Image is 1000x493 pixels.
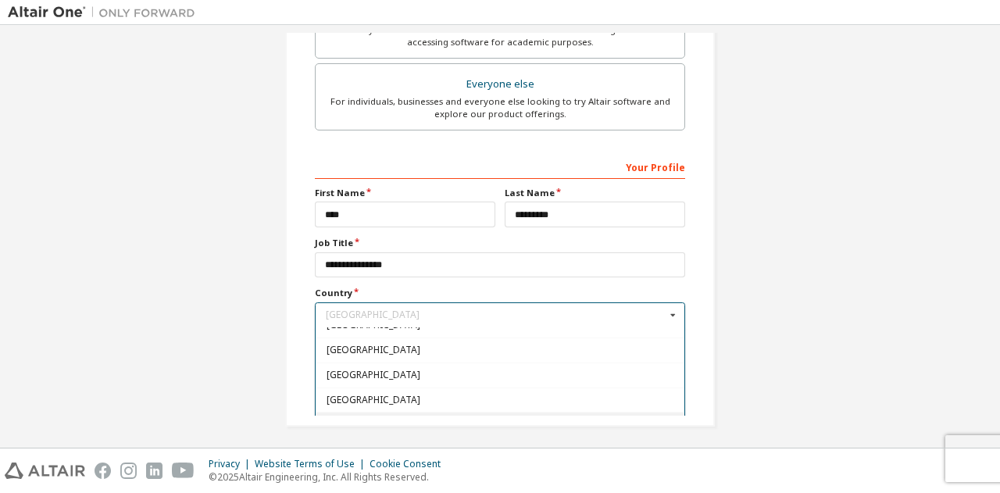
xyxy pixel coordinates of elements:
img: linkedin.svg [146,463,162,479]
label: First Name [315,187,495,199]
div: For individuals, businesses and everyone else looking to try Altair software and explore our prod... [325,95,675,120]
img: facebook.svg [95,463,111,479]
span: [GEOGRAPHIC_DATA] [327,320,674,330]
div: Cookie Consent [370,458,450,470]
img: Altair One [8,5,203,20]
label: Last Name [505,187,685,199]
span: [GEOGRAPHIC_DATA] [327,370,674,380]
div: Everyone else [325,73,675,95]
div: For faculty & administrators of academic institutions administering students and accessing softwa... [325,23,675,48]
span: [GEOGRAPHIC_DATA] [327,345,674,355]
img: youtube.svg [172,463,195,479]
p: © 2025 Altair Engineering, Inc. All Rights Reserved. [209,470,450,484]
div: Your Profile [315,154,685,179]
div: Website Terms of Use [255,458,370,470]
span: [GEOGRAPHIC_DATA] [327,395,674,405]
img: instagram.svg [120,463,137,479]
label: Job Title [315,237,685,249]
div: Privacy [209,458,255,470]
label: Country [315,287,685,299]
img: altair_logo.svg [5,463,85,479]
